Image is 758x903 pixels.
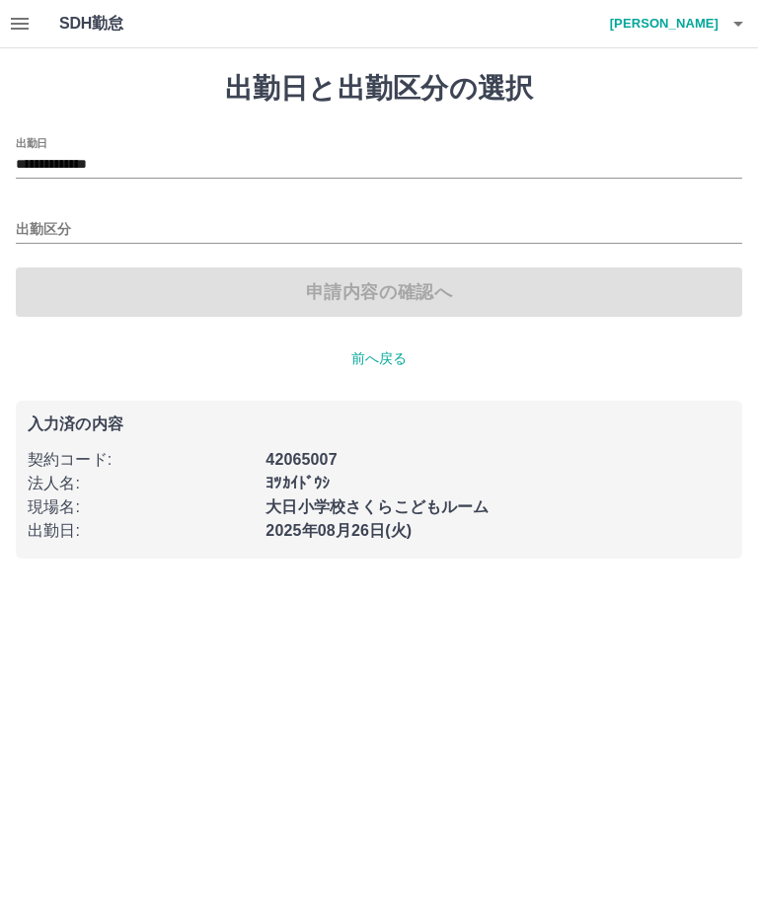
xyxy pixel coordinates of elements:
b: 大日小学校さくらこどもルーム [265,498,489,515]
p: 入力済の内容 [28,416,730,432]
label: 出勤日 [16,135,47,150]
b: ﾖﾂｶｲﾄﾞｳｼ [265,475,330,491]
p: 出勤日 : [28,519,254,543]
p: 契約コード : [28,448,254,472]
p: 前へ戻る [16,348,742,369]
p: 現場名 : [28,495,254,519]
h1: 出勤日と出勤区分の選択 [16,72,742,106]
b: 42065007 [265,451,337,468]
p: 法人名 : [28,472,254,495]
b: 2025年08月26日(火) [265,522,412,539]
